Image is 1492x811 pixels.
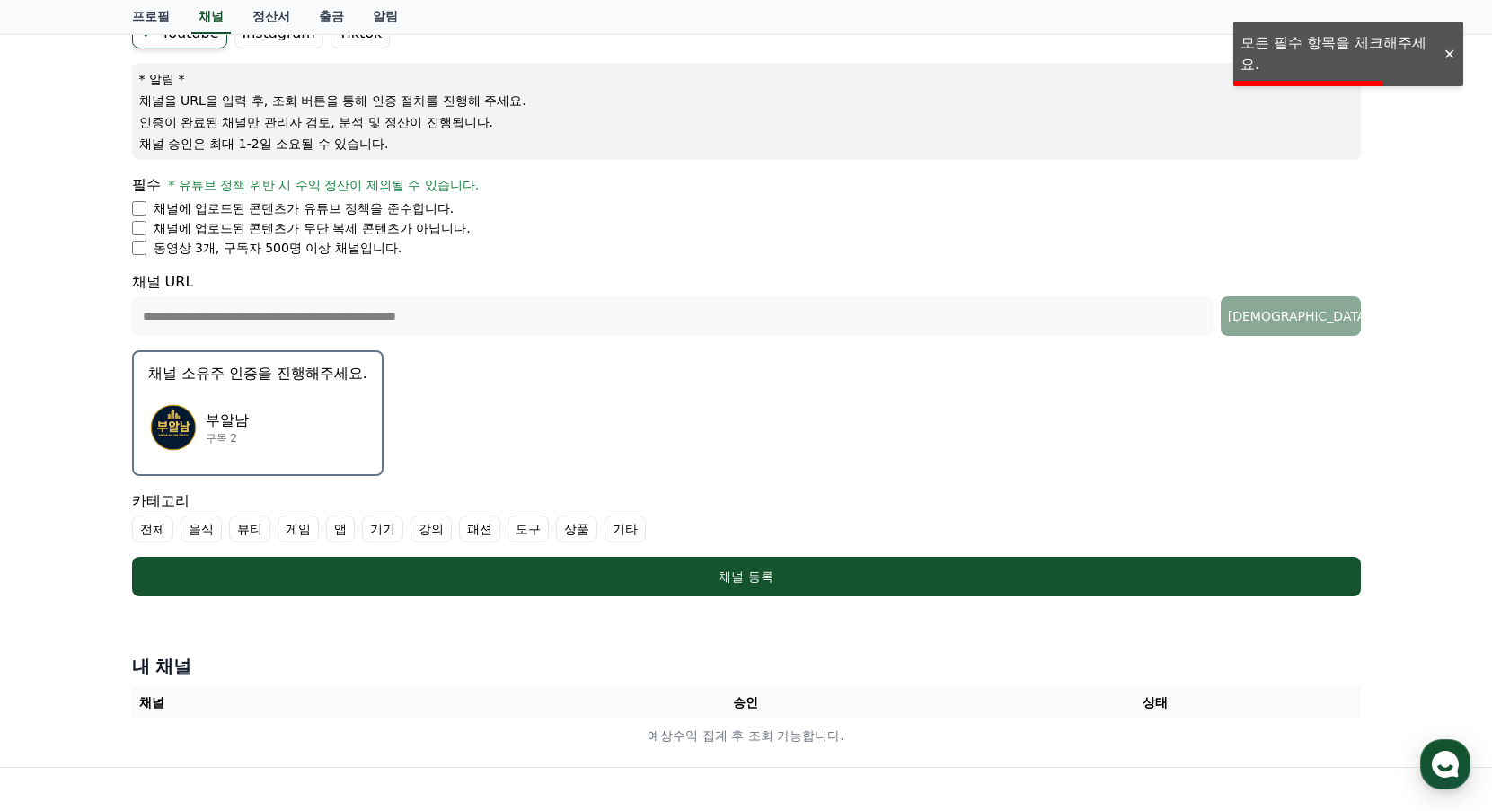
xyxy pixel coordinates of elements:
button: 채널 소유주 인증을 진행해주세요. 부알남 부알남 구독 2 [132,350,384,476]
p: 채널에 업로드된 콘텐츠가 무단 복제 콘텐츠가 아닙니다. [154,219,471,237]
h4: 내 채널 [132,654,1361,679]
th: 상태 [950,686,1360,719]
p: 채널 승인은 최대 1-2일 소요될 수 있습니다. [139,135,1354,153]
label: 게임 [278,516,319,542]
td: 예상수익 집계 후 조회 가능합니다. [132,719,1361,753]
p: 채널을 URL을 입력 후, 조회 버튼을 통해 인증 절차를 진행해 주세요. [139,92,1354,110]
span: 설정 [278,596,299,611]
p: 동영상 3개, 구독자 500명 이상 채널입니다. [154,239,402,257]
span: 대화 [164,597,186,612]
a: 대화 [119,569,232,614]
button: 채널 등록 [132,557,1361,596]
label: 상품 [556,516,597,542]
label: 음식 [181,516,222,542]
img: 부알남 [148,402,199,453]
a: 설정 [232,569,345,614]
a: 홈 [5,569,119,614]
label: 패션 [459,516,500,542]
p: 부알남 [206,410,249,431]
div: [DEMOGRAPHIC_DATA] [1228,307,1354,325]
p: 채널 소유주 인증을 진행해주세요. [148,363,367,384]
button: [DEMOGRAPHIC_DATA] [1221,296,1361,336]
label: 기타 [605,516,646,542]
div: 카테고리 [132,490,1361,542]
div: 채널 URL [132,271,1361,336]
th: 승인 [541,686,950,719]
span: * 유튜브 정책 위반 시 수익 정산이 제외될 수 있습니다. [169,178,480,192]
th: 채널 [132,686,542,719]
label: 도구 [508,516,549,542]
span: 필수 [132,176,161,193]
label: 기기 [362,516,403,542]
div: 채널 등록 [168,568,1325,586]
span: 홈 [57,596,67,611]
p: 채널에 업로드된 콘텐츠가 유튜브 정책을 준수합니다. [154,199,455,217]
label: 앱 [326,516,355,542]
label: 뷰티 [229,516,270,542]
p: 인증이 완료된 채널만 관리자 검토, 분석 및 정산이 진행됩니다. [139,113,1354,131]
label: 전체 [132,516,173,542]
p: 구독 2 [206,431,249,445]
label: 강의 [411,516,452,542]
